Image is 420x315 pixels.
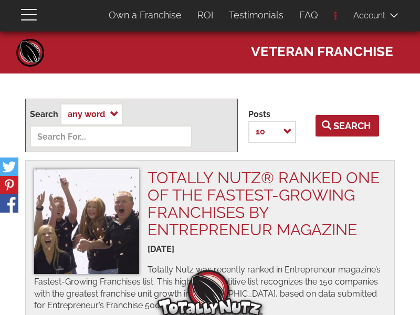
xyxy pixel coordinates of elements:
[316,115,379,136] button: Search
[190,4,221,26] a: ROI
[148,169,380,239] a: TOTALLY NUTZ® RANKED ONE OF THE FASTEST-GROWING FRANCHISES BY ENTREPRENEUR MAGAZINE
[221,4,291,26] a: Testimonials
[30,125,192,148] input: Search For...
[15,37,46,68] a: Home
[251,38,393,61] span: veteran franchise
[148,244,174,254] span: [DATE]
[157,265,262,312] img: Totally Nutz Logo
[30,109,58,121] label: Search
[291,4,326,26] a: FAQ
[34,264,386,312] p: Totally Nutz was recently ranked in Entrepreneur magazine’s Fastest-Growing Franchises list. This...
[101,4,190,26] a: Own a Franchise
[34,169,139,274] img: We're Totally Nutz!
[248,109,270,121] label: Posts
